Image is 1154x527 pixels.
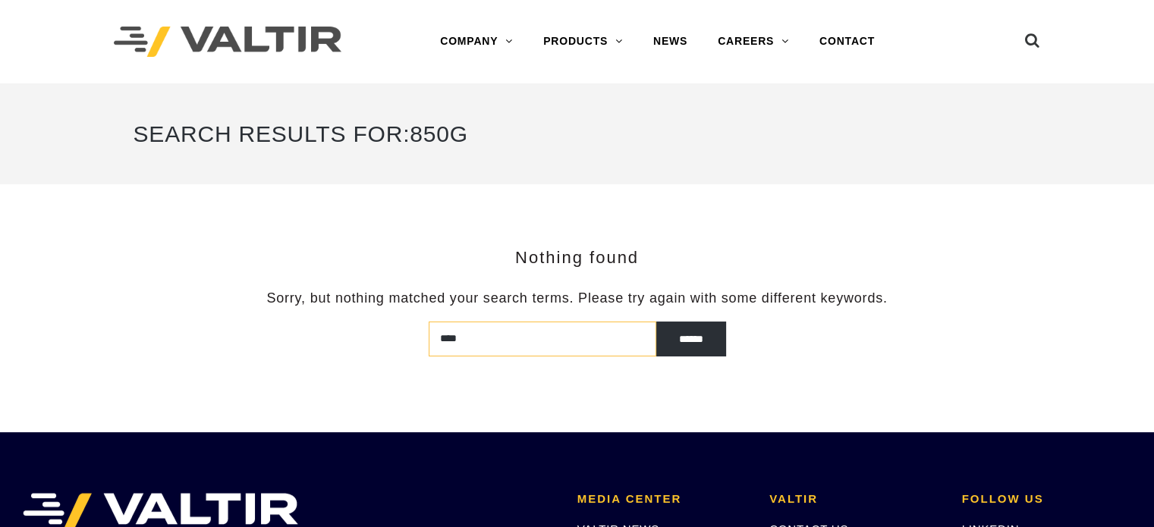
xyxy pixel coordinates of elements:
h1: Search Results for: [134,106,1021,162]
a: PRODUCTS [528,27,638,57]
h2: FOLLOW US [962,493,1131,506]
h2: MEDIA CENTER [577,493,747,506]
p: Sorry, but nothing matched your search terms. Please try again with some different keywords. [134,290,1021,307]
a: CAREERS [703,27,804,57]
span: 850G [410,121,468,146]
a: CONTACT [804,27,890,57]
a: NEWS [638,27,703,57]
h2: VALTIR [769,493,939,506]
a: COMPANY [425,27,528,57]
img: Valtir [114,27,341,58]
h3: Nothing found [134,249,1021,267]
